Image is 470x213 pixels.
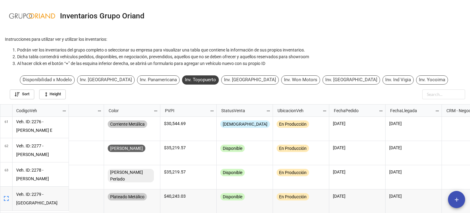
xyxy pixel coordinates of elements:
[16,118,65,134] p: Veh. ID: 2276 - [PERSON_NAME] E
[49,107,97,114] div: Año
[333,193,382,199] p: [DATE]
[5,114,8,138] span: 61
[182,75,219,85] div: Inv. Toyopuerto
[448,191,465,208] button: add
[220,120,270,128] div: [DEMOGRAPHIC_DATA]
[220,145,245,152] div: Disponible
[108,169,154,182] div: [PERSON_NAME] Perlado
[164,193,213,199] p: $40,243.03
[277,145,309,152] div: En Producción
[108,145,145,152] div: [PERSON_NAME]
[382,75,414,85] div: Inv. Ind Vigia
[220,169,245,176] div: Disponible
[333,145,382,151] p: [DATE]
[0,105,69,117] div: grid
[5,138,8,162] span: 62
[51,120,100,127] p: 2026
[389,120,438,127] p: [DATE]
[164,169,213,175] p: $35,219.57
[277,169,309,176] div: En Producción
[60,12,144,20] div: Inventarios Grupo Oriand
[5,36,465,42] p: Instrucciones para utilizar ver y utilizar los inventarios:
[220,193,245,200] div: Disponible
[389,193,438,199] p: [DATE]
[164,120,213,127] p: $30,544.69
[161,107,210,114] div: PVPI
[10,89,34,99] a: Sort
[277,120,309,128] div: En Producción
[422,89,465,99] input: Search...
[323,75,380,85] div: Inv. [GEOGRAPHIC_DATA]
[108,193,147,200] div: Plateado Metálico
[9,13,55,19] img: LedMOuDlsH%2FGRUPO%20ORIAND%20LOGO%20NEGATIVO.png
[333,169,382,175] p: [DATE]
[20,75,75,85] div: Disponibilidad x Modelo
[218,107,266,114] div: StatusVenta
[51,145,100,151] p: 2026
[221,75,279,85] div: Inv. [GEOGRAPHIC_DATA]
[77,75,135,85] div: Inv. [GEOGRAPHIC_DATA]
[274,107,322,114] div: UbicacionVeh
[51,169,100,175] p: 2026
[51,193,100,199] p: 2026
[17,47,465,53] li: Podrán ver los inventarios del grupo completo o seleccionar su empresa para visualizar una tabla ...
[386,107,435,114] div: FechaLlegada
[17,53,465,60] li: Dicha tabla contendrá vehículos pedidos, disponibles, en negociación, prevendidos, aquellos que n...
[281,75,320,85] div: Inv. Won Motors
[137,75,180,85] div: Inv. Panamericana
[333,120,382,127] p: [DATE]
[330,107,379,114] div: FechaPedido
[416,75,448,85] div: Inv. Yocoima
[108,120,147,128] div: Corriente Metálica
[13,107,62,114] div: CodigoVeh
[164,145,213,151] p: $35,219.57
[16,142,65,158] p: Veh. ID: 2277 - [PERSON_NAME]
[16,190,65,207] p: Veh. ID: 2279 - [GEOGRAPHIC_DATA]
[389,145,438,151] p: [DATE]
[16,166,65,183] p: Veh. ID: 2278 - [PERSON_NAME]
[39,89,66,99] a: Height
[5,162,8,186] span: 63
[389,169,438,175] p: [DATE]
[105,107,153,114] div: Color
[17,60,465,67] li: Al hacer click en el botón “+” de las esquina inferior derecha, se abrirá un formulario para agre...
[277,193,309,200] div: En Producción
